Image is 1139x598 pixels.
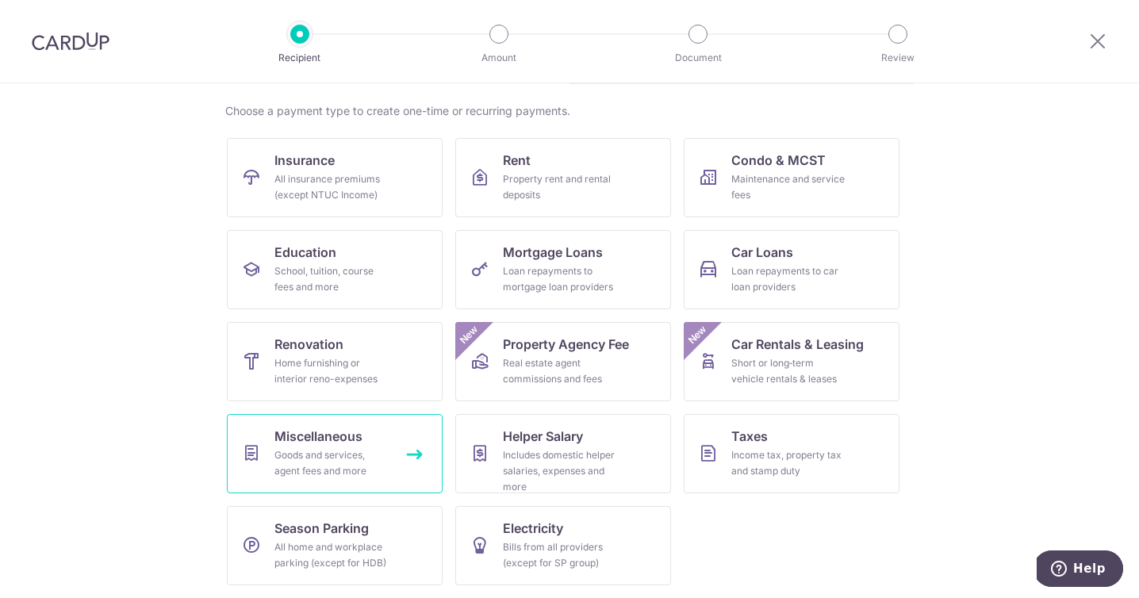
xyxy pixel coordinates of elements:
a: Car Rentals & LeasingShort or long‑term vehicle rentals & leasesNew [684,322,899,401]
div: Goods and services, agent fees and more [274,447,389,479]
span: Mortgage Loans [503,243,603,262]
a: MiscellaneousGoods and services, agent fees and more [227,414,443,493]
div: Loan repayments to mortgage loan providers [503,263,617,295]
p: Amount [440,50,558,66]
a: Condo & MCSTMaintenance and service fees [684,138,899,217]
div: All home and workplace parking (except for HDB) [274,539,389,571]
div: Property rent and rental deposits [503,171,617,203]
a: Car LoansLoan repayments to car loan providers [684,230,899,309]
a: ElectricityBills from all providers (except for SP group) [455,506,671,585]
a: Season ParkingAll home and workplace parking (except for HDB) [227,506,443,585]
iframe: Opens a widget where you can find more information [1037,550,1123,590]
div: Maintenance and service fees [731,171,846,203]
span: New [456,322,482,348]
img: CardUp [32,32,109,51]
a: Helper SalaryIncludes domestic helper salaries, expenses and more [455,414,671,493]
span: Help [36,11,69,25]
div: All insurance premiums (except NTUC Income) [274,171,389,203]
p: Recipient [241,50,359,66]
div: School, tuition, course fees and more [274,263,389,295]
div: Choose a payment type to create one-time or recurring payments. [225,103,914,119]
span: Renovation [274,335,343,354]
a: InsuranceAll insurance premiums (except NTUC Income) [227,138,443,217]
div: Income tax, property tax and stamp duty [731,447,846,479]
span: Electricity [503,519,563,538]
a: TaxesIncome tax, property tax and stamp duty [684,414,899,493]
span: Rent [503,151,531,170]
span: New [685,322,711,348]
span: Car Loans [731,243,793,262]
a: RentProperty rent and rental deposits [455,138,671,217]
a: Property Agency FeeReal estate agent commissions and feesNew [455,322,671,401]
span: Car Rentals & Leasing [731,335,864,354]
span: Education [274,243,336,262]
a: RenovationHome furnishing or interior reno-expenses [227,322,443,401]
div: Loan repayments to car loan providers [731,263,846,295]
span: Insurance [274,151,335,170]
p: Document [639,50,757,66]
div: Includes domestic helper salaries, expenses and more [503,447,617,495]
span: Property Agency Fee [503,335,629,354]
span: Season Parking [274,519,369,538]
div: Short or long‑term vehicle rentals & leases [731,355,846,387]
span: Taxes [731,427,768,446]
span: Miscellaneous [274,427,362,446]
p: Review [839,50,957,66]
span: Helper Salary [503,427,583,446]
span: Condo & MCST [731,151,826,170]
div: Bills from all providers (except for SP group) [503,539,617,571]
div: Home furnishing or interior reno-expenses [274,355,389,387]
a: EducationSchool, tuition, course fees and more [227,230,443,309]
div: Real estate agent commissions and fees [503,355,617,387]
a: Mortgage LoansLoan repayments to mortgage loan providers [455,230,671,309]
